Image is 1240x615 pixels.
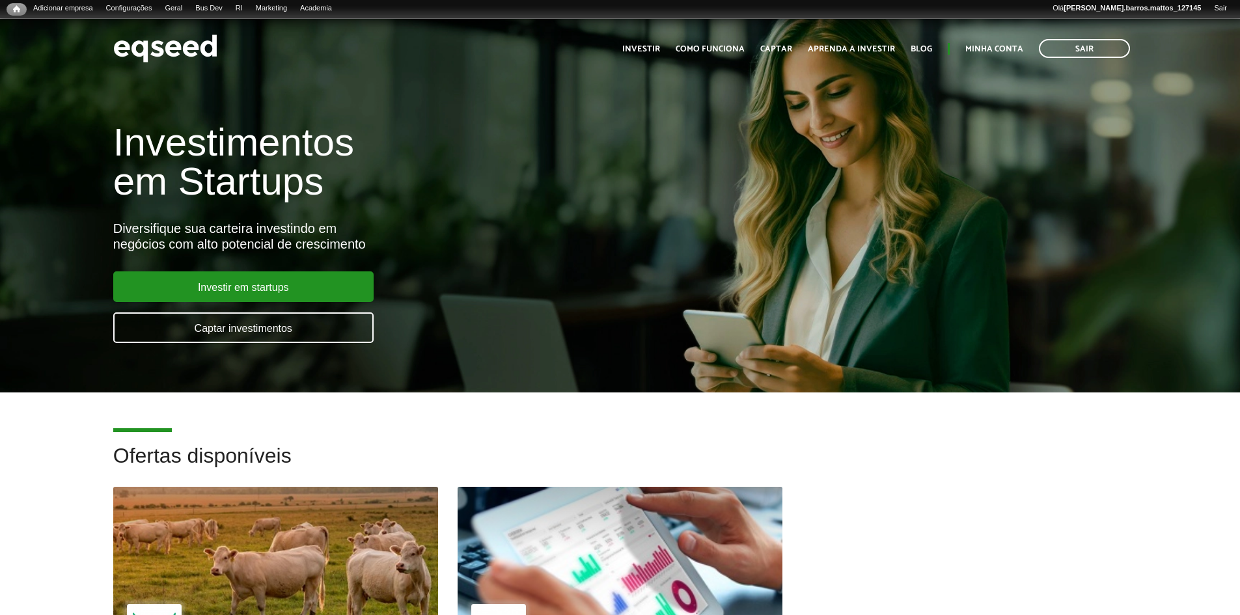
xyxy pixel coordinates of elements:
a: Adicionar empresa [27,3,100,14]
div: Diversifique sua carteira investindo em negócios com alto potencial de crescimento [113,221,714,252]
a: Bus Dev [189,3,229,14]
a: RI [229,3,249,14]
a: Início [7,3,27,16]
h1: Investimentos em Startups [113,123,714,201]
a: Investir em startups [113,271,374,302]
a: Olá[PERSON_NAME].barros.mattos_127145 [1046,3,1207,14]
span: Início [13,5,20,14]
a: Geral [158,3,189,14]
a: Captar investimentos [113,312,374,343]
a: Marketing [249,3,294,14]
img: EqSeed [113,31,217,66]
h2: Ofertas disponíveis [113,444,1127,487]
a: Sair [1039,39,1130,58]
a: Sair [1207,3,1233,14]
a: Configurações [100,3,159,14]
a: Aprenda a investir [808,45,895,53]
strong: [PERSON_NAME].barros.mattos_127145 [1064,4,1201,12]
a: Academia [294,3,338,14]
a: Captar [760,45,792,53]
a: Blog [911,45,932,53]
a: Minha conta [965,45,1023,53]
a: Como funciona [676,45,745,53]
a: Investir [622,45,660,53]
